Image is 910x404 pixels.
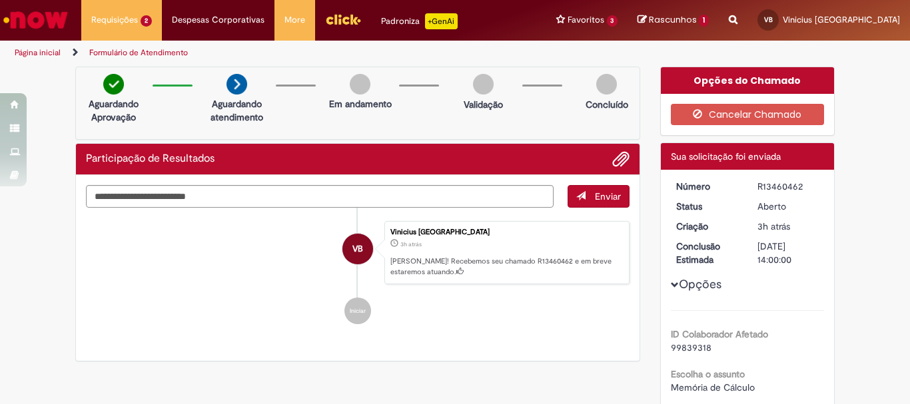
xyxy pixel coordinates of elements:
b: ID Colaborador Afetado [671,328,768,340]
div: [DATE] 14:00:00 [757,240,819,266]
div: Padroniza [381,13,458,29]
h2: Participação de Resultados Histórico de tíquete [86,153,215,165]
a: Rascunhos [638,14,709,27]
time: 29/08/2025 06:04:00 [400,240,422,248]
span: Despesas Corporativas [172,13,264,27]
span: 99839318 [671,341,711,353]
span: 3 [607,15,618,27]
span: VB [764,15,773,24]
p: Aguardando atendimento [205,97,269,124]
span: VB [352,233,363,265]
p: Validação [464,98,503,111]
span: Requisições [91,13,138,27]
p: Aguardando Aprovação [81,97,146,124]
button: Enviar [568,185,630,208]
img: img-circle-grey.png [350,74,370,95]
img: arrow-next.png [227,74,247,95]
dt: Conclusão Estimada [666,240,748,266]
img: ServiceNow [1,7,70,33]
img: img-circle-grey.png [473,74,494,95]
span: 2 [141,15,152,27]
p: Em andamento [329,97,392,110]
li: Vinicius Bochnia [86,221,630,285]
span: 3h atrás [400,240,422,248]
dt: Número [666,180,748,193]
div: Vinicius [GEOGRAPHIC_DATA] [390,228,622,236]
img: check-circle-green.png [103,74,124,95]
span: Enviar [595,190,621,202]
div: Vinicius Bochnia [342,234,373,264]
img: click_logo_yellow_360x200.png [325,9,361,29]
span: 3h atrás [757,220,790,232]
a: Página inicial [15,47,61,58]
img: img-circle-grey.png [596,74,617,95]
button: Adicionar anexos [612,150,630,168]
span: Favoritos [568,13,604,27]
div: 29/08/2025 06:04:00 [757,220,819,233]
textarea: Digite sua mensagem aqui... [86,185,554,208]
span: More [284,13,305,27]
span: Vinicius [GEOGRAPHIC_DATA] [783,14,900,25]
p: +GenAi [425,13,458,29]
dt: Criação [666,220,748,233]
b: Escolha o assunto [671,368,745,380]
div: Aberto [757,200,819,213]
button: Cancelar Chamado [671,104,825,125]
span: Rascunhos [649,13,697,26]
p: [PERSON_NAME]! Recebemos seu chamado R13460462 e em breve estaremos atuando. [390,256,622,277]
p: Concluído [586,98,628,111]
span: Sua solicitação foi enviada [671,150,781,162]
span: Memória de Cálculo [671,381,755,393]
span: 1 [699,15,709,27]
ul: Trilhas de página [10,41,597,65]
ul: Histórico de tíquete [86,208,630,338]
time: 29/08/2025 06:04:00 [757,220,790,232]
a: Formulário de Atendimento [89,47,188,58]
dt: Status [666,200,748,213]
div: Opções do Chamado [661,67,835,94]
div: R13460462 [757,180,819,193]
